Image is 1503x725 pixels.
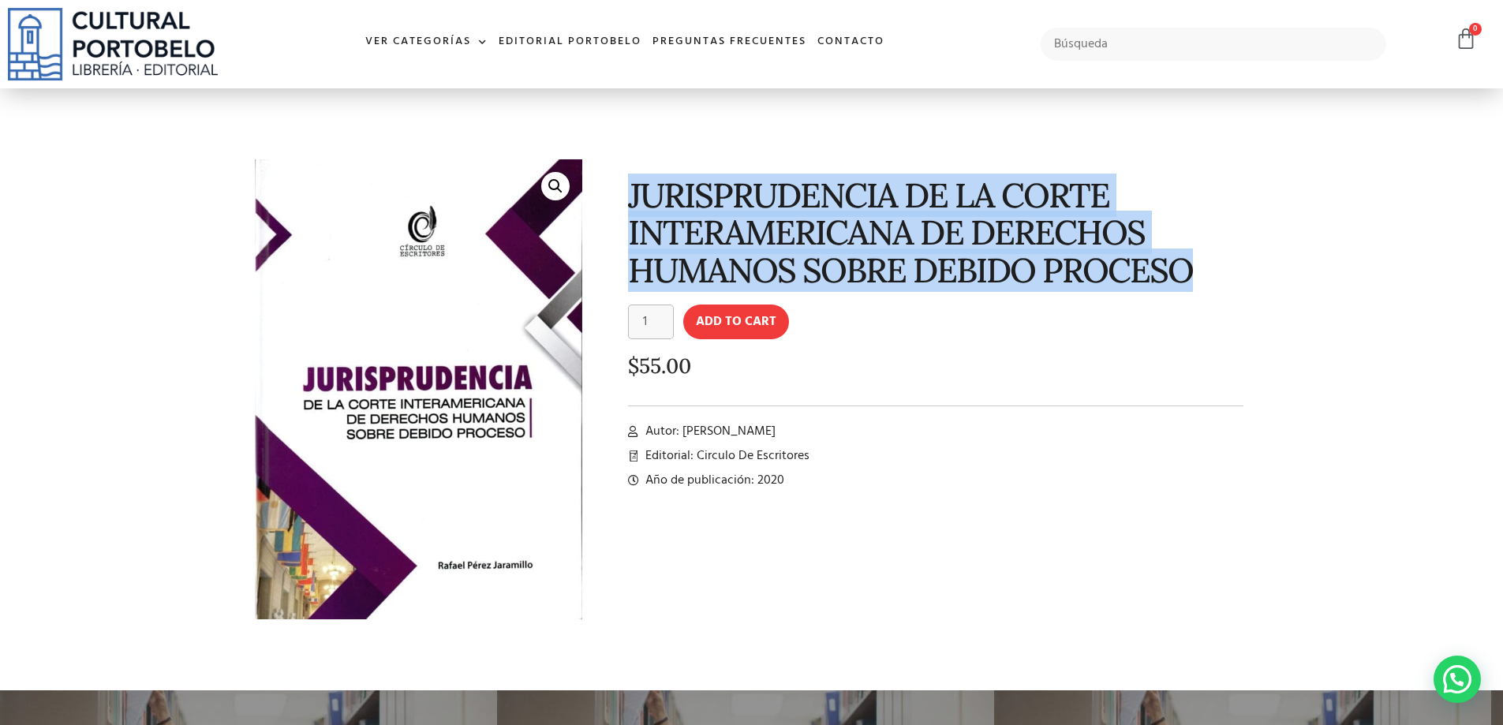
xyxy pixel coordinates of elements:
[628,305,674,339] input: Product quantity
[641,422,776,441] span: Autor: [PERSON_NAME]
[1469,23,1482,36] span: 0
[1434,656,1481,703] div: Contactar por WhatsApp
[493,25,647,59] a: Editorial Portobelo
[812,25,890,59] a: Contacto
[641,447,809,465] span: Editorial: Circulo De Escritores
[641,471,784,490] span: Año de publicación: 2020
[1041,28,1387,61] input: Búsqueda
[628,353,639,379] span: $
[628,353,691,379] bdi: 55.00
[360,25,493,59] a: Ver Categorías
[1455,28,1477,50] a: 0
[541,172,570,200] a: 🔍
[647,25,812,59] a: Preguntas frecuentes
[628,177,1244,289] h1: JURISPRUDENCIA DE LA CORTE INTERAMERICANA DE DERECHOS HUMANOS SOBRE DEBIDO PROCESO
[683,305,789,339] button: Add to cart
